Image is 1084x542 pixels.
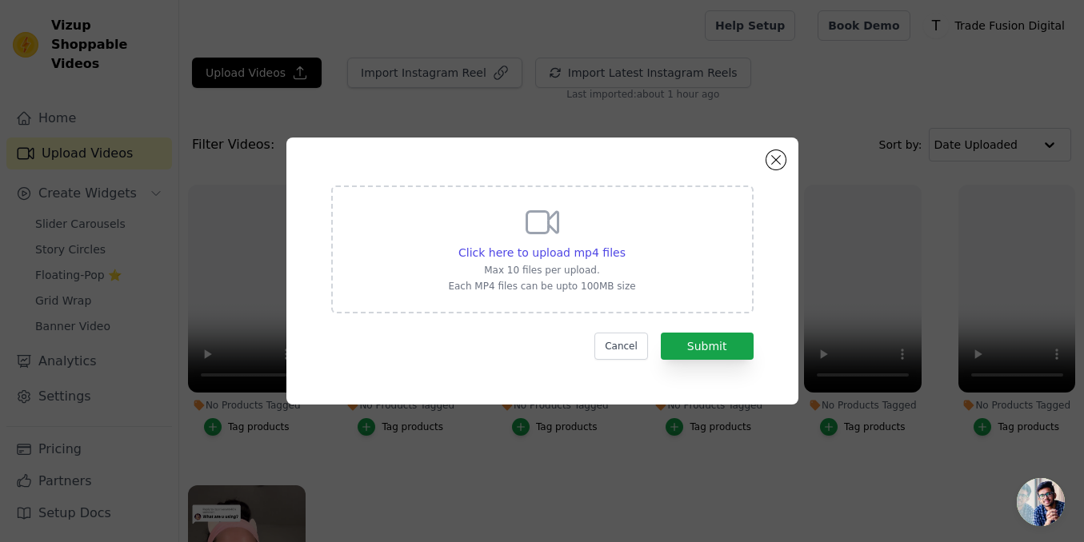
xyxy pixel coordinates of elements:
[448,264,635,277] p: Max 10 files per upload.
[661,333,754,360] button: Submit
[458,246,626,259] span: Click here to upload mp4 files
[1017,478,1065,526] a: Open chat
[448,280,635,293] p: Each MP4 files can be upto 100MB size
[766,150,786,169] button: Close modal
[594,333,648,360] button: Cancel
